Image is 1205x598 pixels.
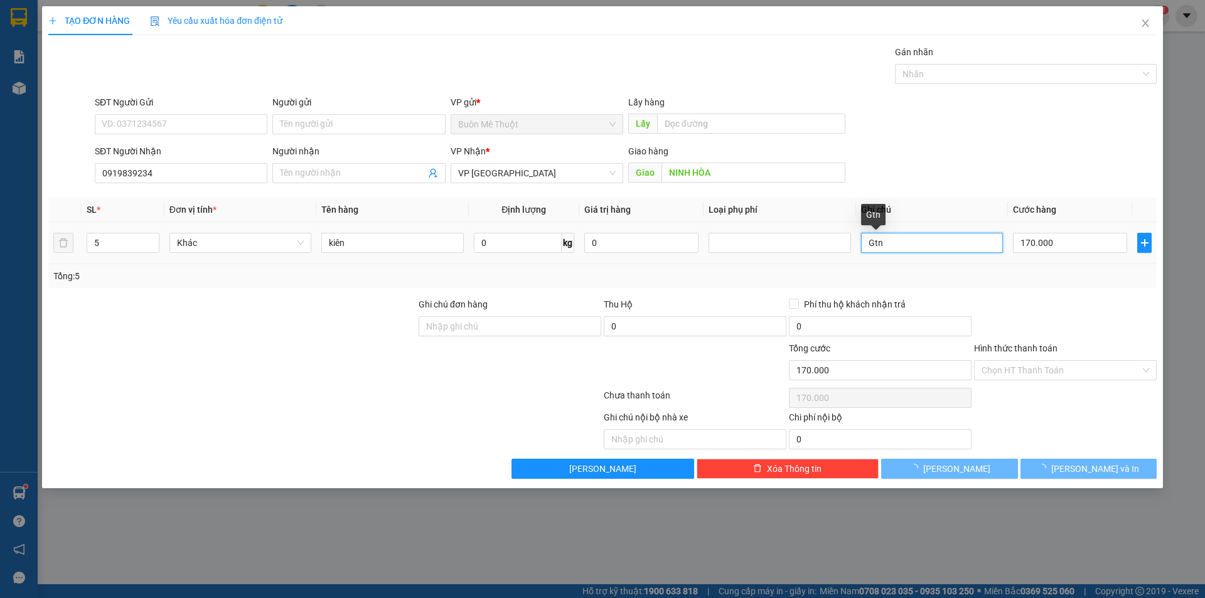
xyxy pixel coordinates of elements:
[604,410,786,429] div: Ghi chú nội bộ nhà xe
[861,233,1003,253] input: Ghi Chú
[272,144,445,158] div: Người nhận
[628,146,668,156] span: Giao hàng
[881,459,1017,479] button: [PERSON_NAME]
[569,462,636,476] span: [PERSON_NAME]
[1013,205,1056,215] span: Cước hàng
[697,459,879,479] button: deleteXóa Thông tin
[1138,238,1150,248] span: plus
[53,233,73,253] button: delete
[767,462,822,476] span: Xóa Thông tin
[48,16,57,25] span: plus
[584,233,699,253] input: 0
[974,343,1058,353] label: Hình thức thanh toán
[1137,233,1151,253] button: plus
[1140,18,1150,28] span: close
[909,464,923,473] span: loading
[856,198,1008,222] th: Ghi chú
[272,95,445,109] div: Người gửi
[177,233,304,252] span: Khác
[458,115,616,134] span: Buôn Mê Thuột
[1128,6,1163,41] button: Close
[150,16,160,26] img: icon
[657,114,845,134] input: Dọc đường
[1051,462,1139,476] span: [PERSON_NAME] và In
[419,299,488,309] label: Ghi chú đơn hàng
[799,297,911,311] span: Phí thu hộ khách nhận trả
[451,95,623,109] div: VP gửi
[511,459,694,479] button: [PERSON_NAME]
[604,429,786,449] input: Nhập ghi chú
[753,464,762,474] span: delete
[428,168,438,178] span: user-add
[923,462,990,476] span: [PERSON_NAME]
[604,299,633,309] span: Thu Hộ
[584,205,631,215] span: Giá trị hàng
[150,16,282,26] span: Yêu cầu xuất hóa đơn điện tử
[602,388,788,410] div: Chưa thanh toán
[53,269,465,283] div: Tổng: 5
[789,343,830,353] span: Tổng cước
[861,204,886,225] div: Gtn
[1037,464,1051,473] span: loading
[419,316,601,336] input: Ghi chú đơn hàng
[451,146,486,156] span: VP Nhận
[458,164,616,183] span: VP Nha Trang
[628,114,657,134] span: Lấy
[704,198,855,222] th: Loại phụ phí
[95,144,267,158] div: SĐT Người Nhận
[48,16,130,26] span: TẠO ĐƠN HÀNG
[501,205,546,215] span: Định lượng
[661,163,845,183] input: Dọc đường
[628,163,661,183] span: Giao
[628,97,665,107] span: Lấy hàng
[1020,459,1157,479] button: [PERSON_NAME] và In
[321,205,358,215] span: Tên hàng
[169,205,217,215] span: Đơn vị tính
[895,47,933,57] label: Gán nhãn
[95,95,267,109] div: SĐT Người Gửi
[789,410,972,429] div: Chi phí nội bộ
[87,205,97,215] span: SL
[562,233,574,253] span: kg
[321,233,463,253] input: VD: Bàn, Ghế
